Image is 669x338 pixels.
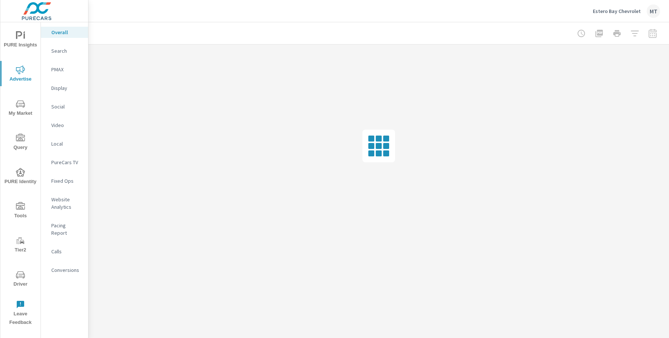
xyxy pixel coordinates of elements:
[3,236,38,254] span: Tier2
[3,100,38,118] span: My Market
[3,202,38,220] span: Tools
[41,220,88,238] div: Pacing Report
[3,65,38,84] span: Advertise
[51,121,82,129] p: Video
[3,168,38,186] span: PURE Identity
[51,222,82,237] p: Pacing Report
[41,138,88,149] div: Local
[51,66,82,73] p: PMAX
[41,64,88,75] div: PMAX
[41,194,88,212] div: Website Analytics
[3,270,38,289] span: Driver
[51,47,82,55] p: Search
[51,29,82,36] p: Overall
[51,248,82,255] p: Calls
[41,157,88,168] div: PureCars TV
[51,177,82,185] p: Fixed Ops
[41,264,88,276] div: Conversions
[647,4,660,18] div: MT
[51,103,82,110] p: Social
[51,159,82,166] p: PureCars TV
[41,45,88,56] div: Search
[41,27,88,38] div: Overall
[41,101,88,112] div: Social
[51,84,82,92] p: Display
[51,196,82,211] p: Website Analytics
[3,134,38,152] span: Query
[593,8,641,14] p: Estero Bay Chevrolet
[41,246,88,257] div: Calls
[41,175,88,186] div: Fixed Ops
[51,140,82,147] p: Local
[51,266,82,274] p: Conversions
[3,31,38,49] span: PURE Insights
[41,82,88,94] div: Display
[3,300,38,327] span: Leave Feedback
[0,22,41,330] div: nav menu
[41,120,88,131] div: Video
